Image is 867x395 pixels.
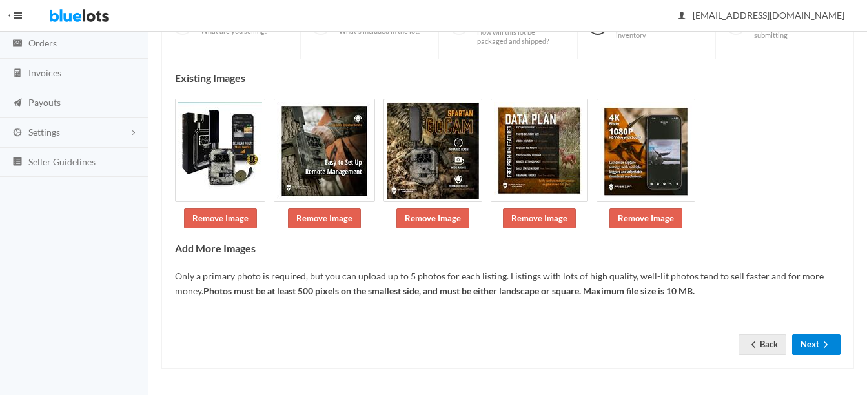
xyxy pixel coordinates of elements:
ion-icon: arrow forward [819,339,832,352]
span: Payouts [28,97,61,108]
span: [EMAIL_ADDRESS][DOMAIN_NAME] [678,10,844,21]
button: Nextarrow forward [792,334,841,354]
ion-icon: cog [11,127,24,139]
a: Remove Image [396,208,469,228]
ion-icon: calculator [11,68,24,80]
img: fe362812-ccda-445d-bf88-f08ca4b43e8b-1756041497.jpg [597,99,695,202]
a: arrow backBack [739,334,786,354]
img: d992bb81-cc01-4a4b-9057-d5edf9cacddd-1756041496.jpg [175,99,265,202]
p: Only a primary photo is required, but you can upload up to 5 photos for each listing. Listings wi... [175,269,841,298]
h4: Add More Images [175,243,841,254]
img: b2cd969a-c8a2-4b31-a8be-76e7211c439b-1756041497.jpg [491,99,588,202]
ion-icon: list box [11,156,24,168]
span: Orders [28,37,57,48]
span: Seller Guidelines [28,156,96,167]
ion-icon: person [675,10,688,23]
img: 59bb427b-f4e4-468c-a6f0-e8c6e7bc3e05-1756041497.jpg [383,99,482,202]
ion-icon: cash [11,38,24,50]
span: How will this lot be packaged and shipped? [477,28,566,45]
span: Invoices [28,67,61,78]
img: d14b273f-cae8-4be9-a8b5-acb4925e737a-1756041496.jpg [274,99,375,202]
a: Remove Image [288,208,361,228]
b: Photos must be at least 500 pixels on the smallest side, and must be either landscape or square. ... [203,285,695,296]
ion-icon: arrow back [747,339,760,352]
a: Remove Image [184,208,257,228]
h4: Existing Images [175,72,841,84]
span: Settings [28,127,60,137]
a: Remove Image [609,208,682,228]
ion-icon: paper plane [11,97,24,110]
a: Remove Image [503,208,576,228]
